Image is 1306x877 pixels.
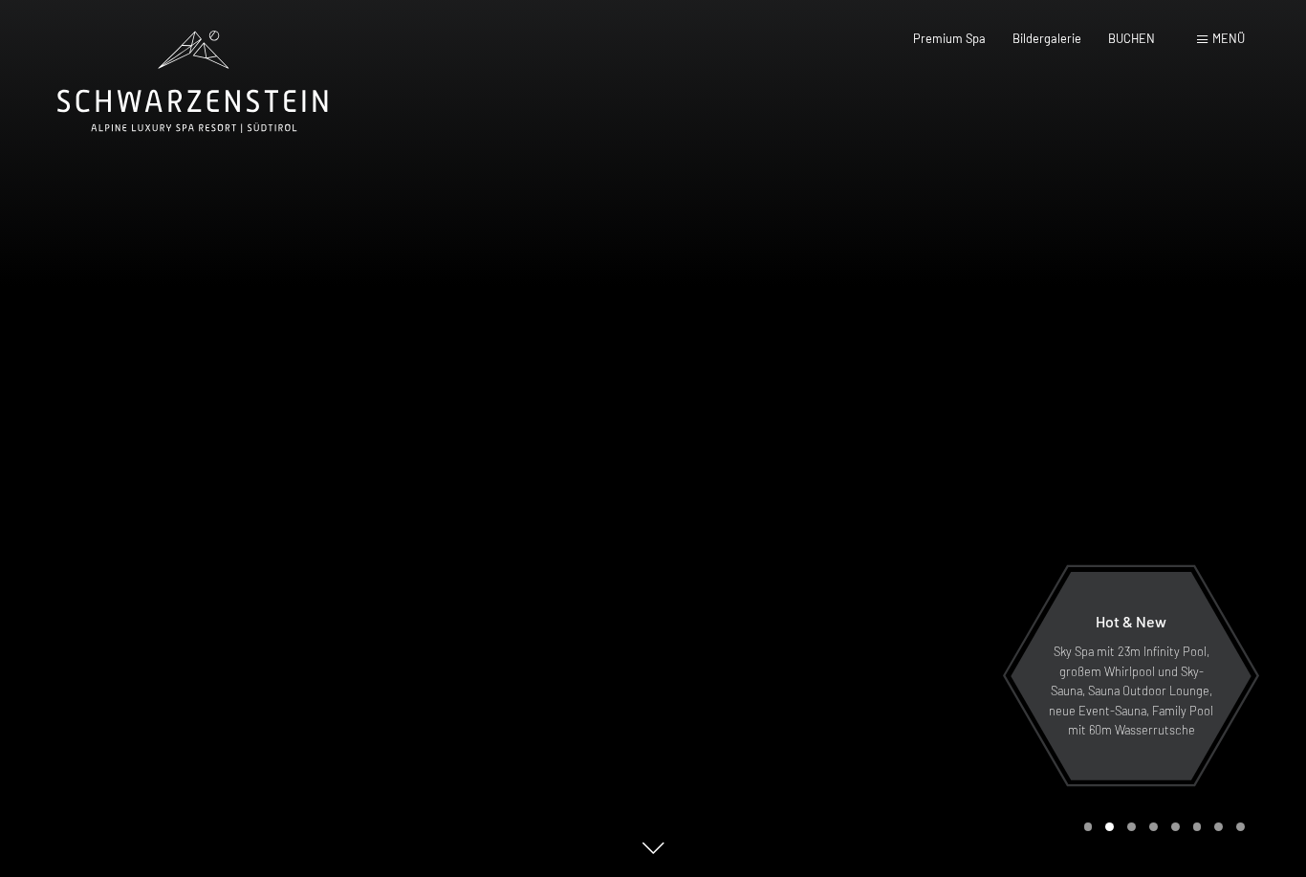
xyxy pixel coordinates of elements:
[1012,31,1081,46] a: Bildergalerie
[1084,822,1093,831] div: Carousel Page 1
[1214,822,1223,831] div: Carousel Page 7
[1171,822,1180,831] div: Carousel Page 5
[1212,31,1245,46] span: Menü
[1077,822,1245,831] div: Carousel Pagination
[1193,822,1202,831] div: Carousel Page 6
[1096,612,1166,630] span: Hot & New
[1149,822,1158,831] div: Carousel Page 4
[1048,642,1214,739] p: Sky Spa mit 23m Infinity Pool, großem Whirlpool und Sky-Sauna, Sauna Outdoor Lounge, neue Event-S...
[1236,822,1245,831] div: Carousel Page 8
[1105,822,1114,831] div: Carousel Page 2 (Current Slide)
[1108,31,1155,46] a: BUCHEN
[913,31,986,46] a: Premium Spa
[1010,571,1252,781] a: Hot & New Sky Spa mit 23m Infinity Pool, großem Whirlpool und Sky-Sauna, Sauna Outdoor Lounge, ne...
[1127,822,1136,831] div: Carousel Page 3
